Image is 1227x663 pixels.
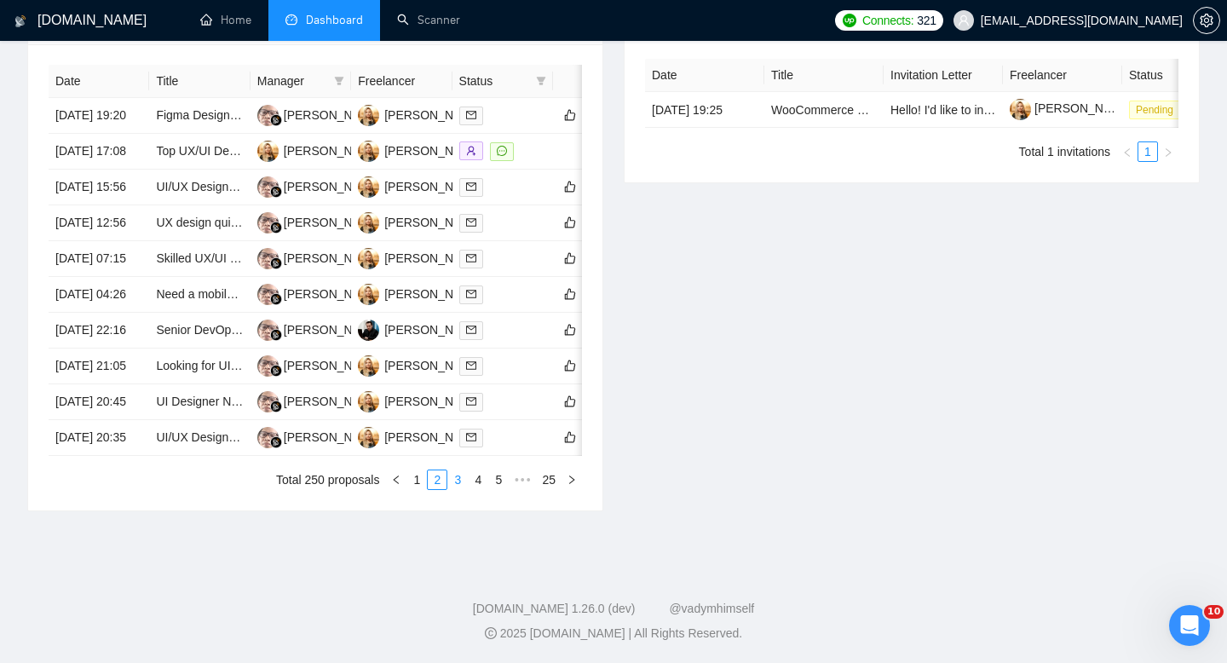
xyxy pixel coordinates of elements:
button: like [560,248,580,268]
a: searchScanner [397,13,460,27]
a: UI Designer Needed for Mobile App Project [156,395,384,408]
li: Next Page [562,470,582,490]
li: Previous Page [1117,141,1138,162]
li: Total 250 proposals [276,470,379,490]
button: right [562,470,582,490]
button: like [560,105,580,125]
img: gigradar-bm.png [270,329,282,341]
a: 2 [428,470,446,489]
td: Skilled UX/UI Designer to make a FIGMA Redesign for an Existing Website [149,241,250,277]
span: mail [466,432,476,442]
a: Senior DevOps Engineer - K8S, GPU, Video streaming, On-prem AI [156,323,514,337]
span: copyright [485,627,497,639]
td: [DATE] 12:56 [49,205,149,241]
button: left [386,470,406,490]
span: filter [536,76,546,86]
th: Freelancer [1003,59,1122,92]
span: mail [466,110,476,120]
div: [PERSON_NAME] [284,213,382,232]
li: 5 [488,470,509,490]
span: mail [466,396,476,406]
a: VP[PERSON_NAME] [358,430,482,443]
button: like [560,320,580,340]
td: [DATE] 19:20 [49,98,149,134]
a: VP[PERSON_NAME] [257,143,382,157]
div: [PERSON_NAME] [384,213,482,232]
td: Looking for UI visual testing comparing Figma with Implementation [149,349,250,384]
img: VP [358,355,379,377]
span: filter [334,76,344,86]
li: 4 [468,470,488,490]
span: setting [1194,14,1219,27]
span: Status [459,72,529,90]
a: @vadymhimself [669,602,754,615]
a: 4 [469,470,487,489]
a: VP[PERSON_NAME] [358,251,482,264]
div: [PERSON_NAME] [284,141,382,160]
img: gigradar-bm.png [270,401,282,412]
span: left [1122,147,1132,158]
li: Previous Page [386,470,406,490]
img: HH [257,391,279,412]
a: HH[PERSON_NAME] [257,215,382,228]
a: VP[PERSON_NAME] [358,215,482,228]
a: [PERSON_NAME] [1010,101,1132,115]
span: user-add [466,146,476,156]
li: 1 [406,470,427,490]
a: VP[PERSON_NAME] [358,179,482,193]
span: message [497,146,507,156]
th: Invitation Letter [884,59,1003,92]
div: [PERSON_NAME] [384,177,482,196]
img: gigradar-bm.png [270,186,282,198]
a: HH[PERSON_NAME] [257,394,382,407]
img: upwork-logo.png [843,14,856,27]
td: [DATE] 20:45 [49,384,149,420]
li: 1 [1138,141,1158,162]
button: like [560,212,580,233]
td: WooCommerce Expert Needed to Enhance E-commerce Performance [764,92,884,128]
img: HH [257,105,279,126]
div: 2025 [DOMAIN_NAME] | All Rights Reserved. [14,625,1213,643]
span: Manager [257,72,327,90]
li: Total 1 invitations [1019,141,1110,162]
td: Need a mobile app designer for a dating app. [149,277,250,313]
a: 3 [448,470,467,489]
iframe: Intercom live chat [1169,605,1210,646]
span: left [391,475,401,485]
th: Title [149,65,250,98]
li: Next 5 Pages [509,470,536,490]
img: HH [257,176,279,198]
td: [DATE] 20:35 [49,420,149,456]
a: HH[PERSON_NAME] [257,251,382,264]
span: like [564,323,576,337]
th: Manager [251,65,351,98]
div: [PERSON_NAME] [384,141,482,160]
li: 2 [427,470,447,490]
span: right [567,475,577,485]
img: gigradar-bm.png [270,257,282,269]
li: 3 [447,470,468,490]
button: like [560,427,580,447]
img: HH [257,284,279,305]
a: 25 [537,470,561,489]
span: like [564,251,576,265]
th: Title [764,59,884,92]
span: like [564,359,576,372]
img: VP [358,284,379,305]
img: gigradar-bm.png [270,222,282,233]
img: logo [14,8,26,35]
div: [PERSON_NAME] [384,249,482,268]
span: like [564,287,576,301]
a: VP[PERSON_NAME] [358,358,482,372]
td: Figma Designer Needed for Chat AI UI Design [149,98,250,134]
div: [PERSON_NAME] [384,106,482,124]
td: Senior DevOps Engineer - K8S, GPU, Video streaming, On-prem AI [149,313,250,349]
button: setting [1193,7,1220,34]
a: homeHome [200,13,251,27]
span: mail [466,253,476,263]
button: left [1117,141,1138,162]
a: HH[PERSON_NAME] [257,286,382,300]
div: [PERSON_NAME] [384,428,482,447]
span: like [564,180,576,193]
a: VP[PERSON_NAME] [358,394,482,407]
